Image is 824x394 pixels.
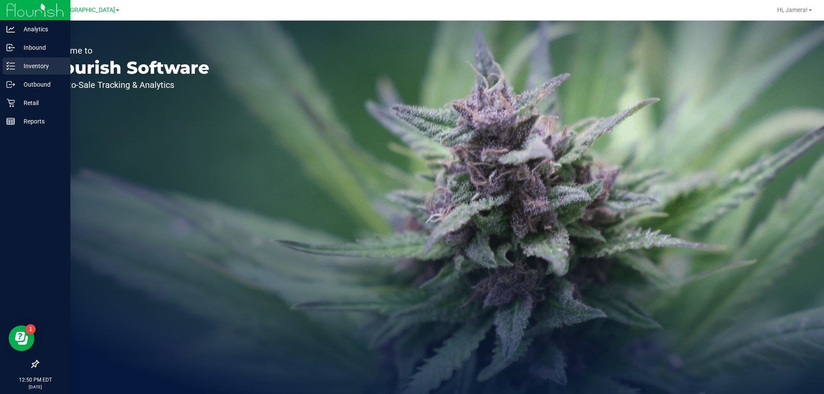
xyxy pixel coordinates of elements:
[6,99,15,107] inline-svg: Retail
[4,376,67,384] p: 12:50 PM EDT
[777,6,808,13] span: Hi, Jamera!
[6,80,15,89] inline-svg: Outbound
[6,25,15,33] inline-svg: Analytics
[25,324,36,334] iframe: Resource center unread badge
[6,43,15,52] inline-svg: Inbound
[46,59,209,76] p: Flourish Software
[6,62,15,70] inline-svg: Inventory
[9,325,34,351] iframe: Resource center
[15,24,67,34] p: Analytics
[6,117,15,126] inline-svg: Reports
[15,79,67,90] p: Outbound
[15,42,67,53] p: Inbound
[15,61,67,71] p: Inventory
[15,116,67,126] p: Reports
[15,98,67,108] p: Retail
[46,81,209,89] p: Seed-to-Sale Tracking & Analytics
[4,384,67,390] p: [DATE]
[46,46,209,55] p: Welcome to
[56,6,115,14] span: [GEOGRAPHIC_DATA]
